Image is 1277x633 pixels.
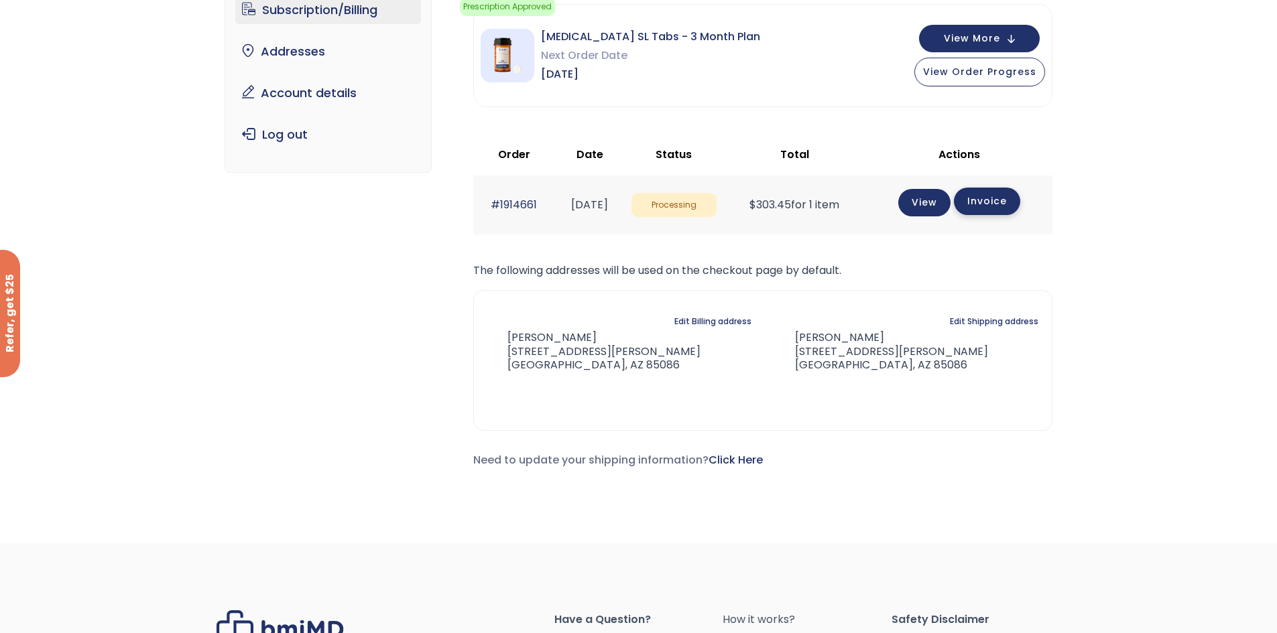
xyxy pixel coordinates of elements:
[723,610,892,629] a: How it works?
[709,452,763,468] a: Click Here
[571,197,608,212] time: [DATE]
[950,312,1038,331] a: Edit Shipping address
[473,261,1052,280] p: The following addresses will be used on the checkout page by default.
[892,610,1060,629] span: Safety Disclaimer
[631,193,717,218] span: Processing
[749,197,756,212] span: $
[541,27,760,46] span: [MEDICAL_DATA] SL Tabs - 3 Month Plan
[944,34,1000,43] span: View More
[473,452,763,468] span: Need to update your shipping information?
[554,610,723,629] span: Have a Question?
[749,197,791,212] span: 303.45
[498,147,530,162] span: Order
[491,197,537,212] a: #1914661
[914,58,1045,86] button: View Order Progress
[938,147,980,162] span: Actions
[954,188,1020,215] a: Invoice
[541,65,760,84] span: [DATE]
[656,147,692,162] span: Status
[780,147,809,162] span: Total
[235,79,421,107] a: Account details
[481,29,534,82] img: Sermorelin SL Tabs - 3 Month Plan
[541,46,760,65] span: Next Order Date
[923,65,1036,78] span: View Order Progress
[898,189,951,216] a: View
[576,147,603,162] span: Date
[674,312,751,331] a: Edit Billing address
[487,331,701,372] address: [PERSON_NAME] [STREET_ADDRESS][PERSON_NAME] [GEOGRAPHIC_DATA], AZ 85086
[774,331,988,372] address: [PERSON_NAME] [STREET_ADDRESS][PERSON_NAME] [GEOGRAPHIC_DATA], AZ 85086
[235,38,421,66] a: Addresses
[235,121,421,149] a: Log out
[723,175,865,234] td: for 1 item
[919,25,1040,52] button: View More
